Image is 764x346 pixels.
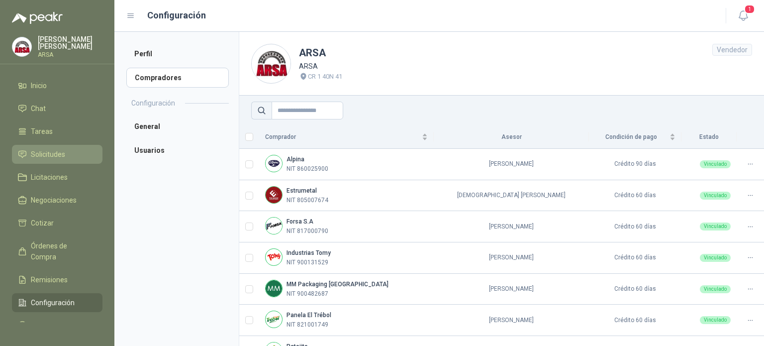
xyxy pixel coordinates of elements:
[700,254,731,262] div: Vinculado
[31,274,68,285] span: Remisiones
[38,52,102,58] p: ARSA
[589,305,681,336] td: Crédito 60 días
[265,132,420,142] span: Comprador
[126,44,229,64] a: Perfil
[299,45,342,61] h1: ARSA
[434,242,589,274] td: [PERSON_NAME]
[252,44,290,83] img: Company Logo
[308,72,342,82] p: CR 1 40N 41
[434,305,589,336] td: [PERSON_NAME]
[434,274,589,305] td: [PERSON_NAME]
[286,258,328,267] p: NIT 900131529
[31,80,47,91] span: Inicio
[126,140,229,160] a: Usuarios
[12,145,102,164] a: Solicitudes
[286,196,328,205] p: NIT 805007674
[589,149,681,180] td: Crédito 90 días
[700,223,731,231] div: Vinculado
[12,99,102,118] a: Chat
[266,311,282,328] img: Company Logo
[299,61,342,72] p: ARSA
[12,214,102,232] a: Cotizar
[589,211,681,242] td: Crédito 60 días
[266,155,282,172] img: Company Logo
[126,68,229,88] a: Compradores
[712,44,752,56] div: Vendedor
[589,242,681,274] td: Crédito 60 días
[12,12,63,24] img: Logo peakr
[286,320,328,330] p: NIT 821001749
[286,312,331,319] b: Panela El Trébol
[126,116,229,136] a: General
[31,195,77,206] span: Negociaciones
[12,316,102,335] a: Manuales y ayuda
[434,149,589,180] td: [PERSON_NAME]
[31,103,46,114] span: Chat
[734,7,752,25] button: 1
[700,285,731,293] div: Vinculado
[434,125,589,149] th: Asesor
[12,122,102,141] a: Tareas
[31,126,53,137] span: Tareas
[266,187,282,203] img: Company Logo
[286,227,328,236] p: NIT 817000790
[12,236,102,266] a: Órdenes de Compra
[286,249,331,256] b: Industrias Tomy
[266,218,282,234] img: Company Logo
[12,168,102,187] a: Licitaciones
[589,274,681,305] td: Crédito 60 días
[744,4,755,14] span: 1
[700,192,731,200] div: Vinculado
[595,132,668,142] span: Condición de pago
[31,149,65,160] span: Solicitudes
[31,218,54,229] span: Cotizar
[700,316,731,324] div: Vinculado
[266,249,282,265] img: Company Logo
[700,160,731,168] div: Vinculado
[12,191,102,210] a: Negociaciones
[286,156,304,163] b: Alpina
[681,125,737,149] th: Estado
[286,164,328,174] p: NIT 860025900
[434,211,589,242] td: [PERSON_NAME]
[259,125,434,149] th: Comprador
[434,180,589,212] td: [DEMOGRAPHIC_DATA] [PERSON_NAME]
[31,297,75,308] span: Configuración
[31,320,88,331] span: Manuales y ayuda
[266,280,282,297] img: Company Logo
[147,8,206,22] h1: Configuración
[286,187,317,194] b: Estrumetal
[12,37,31,56] img: Company Logo
[12,270,102,289] a: Remisiones
[31,172,68,183] span: Licitaciones
[31,240,93,262] span: Órdenes de Compra
[12,293,102,312] a: Configuración
[589,180,681,212] td: Crédito 60 días
[38,36,102,50] p: [PERSON_NAME] [PERSON_NAME]
[286,218,313,225] b: Forsa S.A
[131,98,175,109] h2: Configuración
[286,281,388,288] b: MM Packaging [GEOGRAPHIC_DATA]
[286,289,328,299] p: NIT 900482687
[589,125,681,149] th: Condición de pago
[12,76,102,95] a: Inicio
